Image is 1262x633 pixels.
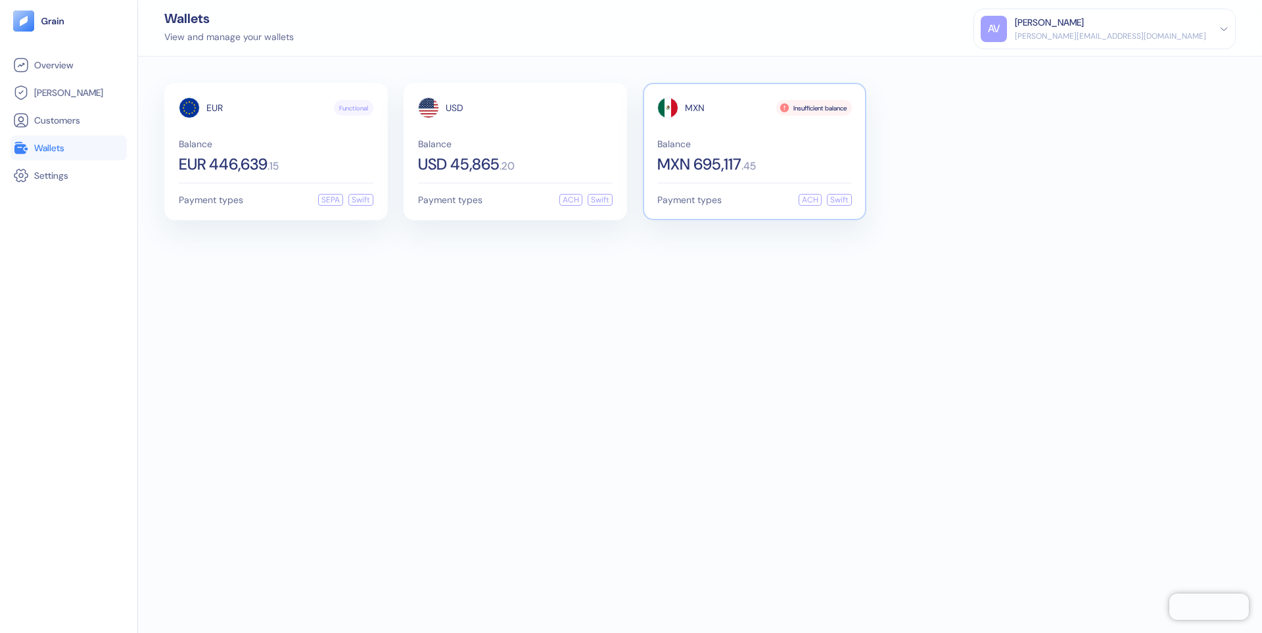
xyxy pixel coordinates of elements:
[588,194,613,206] div: Swift
[13,140,124,156] a: Wallets
[13,85,124,101] a: [PERSON_NAME]
[41,16,65,26] img: logo
[1169,594,1249,620] iframe: Chatra live chat
[268,161,279,172] span: . 15
[418,139,613,149] span: Balance
[500,161,515,172] span: . 20
[657,195,722,204] span: Payment types
[1015,30,1206,42] div: [PERSON_NAME][EMAIL_ADDRESS][DOMAIN_NAME]
[179,195,243,204] span: Payment types
[559,194,582,206] div: ACH
[13,57,124,73] a: Overview
[418,156,500,172] span: USD 45,865
[13,112,124,128] a: Customers
[34,86,103,99] span: [PERSON_NAME]
[741,161,756,172] span: . 45
[1015,16,1084,30] div: [PERSON_NAME]
[799,194,822,206] div: ACH
[657,139,852,149] span: Balance
[13,168,124,183] a: Settings
[164,30,294,44] div: View and manage your wallets
[164,12,294,25] div: Wallets
[34,59,73,72] span: Overview
[981,16,1007,42] div: AV
[685,103,705,112] span: MXN
[446,103,463,112] span: USD
[179,156,268,172] span: EUR 446,639
[318,194,343,206] div: SEPA
[206,103,223,112] span: EUR
[657,156,741,172] span: MXN 695,117
[34,114,80,127] span: Customers
[339,103,368,113] span: Functional
[34,141,64,154] span: Wallets
[179,139,373,149] span: Balance
[418,195,482,204] span: Payment types
[348,194,373,206] div: Swift
[13,11,34,32] img: logo-tablet-V2.svg
[34,169,68,182] span: Settings
[776,100,852,116] div: Insufficient balance
[827,194,852,206] div: Swift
